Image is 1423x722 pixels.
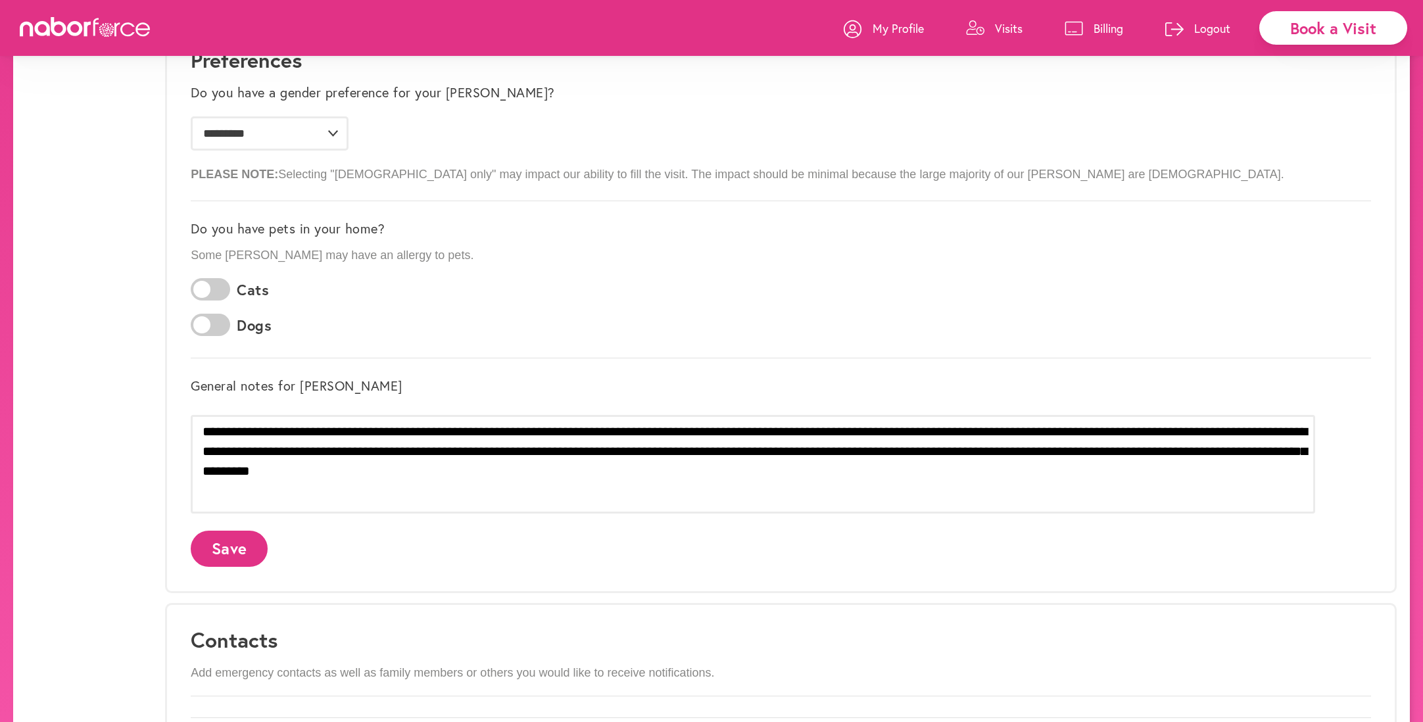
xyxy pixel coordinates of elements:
a: Billing [1065,9,1123,48]
h3: Contacts [191,627,1371,652]
p: Visits [995,20,1023,36]
p: My Profile [873,20,924,36]
p: Add emergency contacts as well as family members or others you would like to receive notifications. [191,666,1371,681]
label: Do you have a gender preference for your [PERSON_NAME]? [191,85,555,101]
label: General notes for [PERSON_NAME] [191,378,402,394]
label: Do you have pets in your home? [191,221,385,237]
a: Logout [1165,9,1230,48]
p: Selecting "[DEMOGRAPHIC_DATA] only" may impact our ability to fill the visit. The impact should b... [191,157,1371,182]
a: My Profile [844,9,924,48]
p: Billing [1094,20,1123,36]
a: Visits [966,9,1023,48]
label: Dogs [237,317,272,334]
button: Save [191,531,268,567]
b: PLEASE NOTE: [191,168,278,181]
h1: Preferences [191,47,1371,72]
div: Book a Visit [1259,11,1407,45]
p: Some [PERSON_NAME] may have an allergy to pets. [191,249,1371,263]
p: Logout [1194,20,1230,36]
label: Cats [237,281,269,299]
